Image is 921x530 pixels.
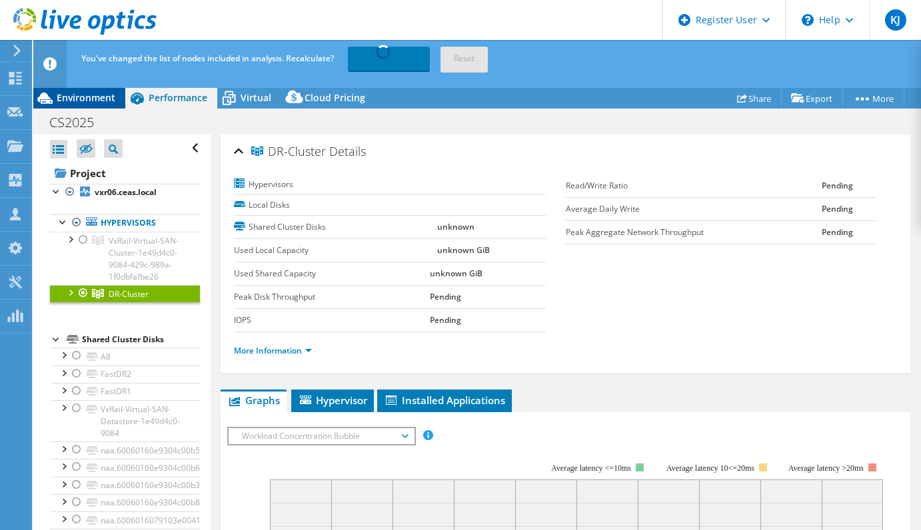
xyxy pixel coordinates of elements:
label: Used Shared Capacity [234,267,429,280]
span: Performance [149,91,207,104]
label: Peak Disk Throughput [234,290,429,304]
span: Environment [57,91,115,104]
a: Export [781,88,843,109]
label: Peak Aggregate Network Throughput [566,226,822,239]
b: Pending [822,180,853,191]
b: vxr06.ceas.local [95,186,157,198]
a: Hypervisors [50,214,200,232]
label: Shared Cluster Disks [234,220,437,234]
a: More Information [234,345,312,356]
svg: \n [802,14,814,26]
b: Pending [430,314,461,326]
span: VxRail-Virtual-SAN-Cluster-1e49d4c0-9084-429c-989a-1f0dbfafbe26 [109,235,179,282]
a: VxRail-Virtual-SAN-Datastore-1e49d4c0-9084 [50,400,200,441]
label: Used Local Capacity [234,244,437,257]
label: Read/Write Ratio [566,179,822,192]
b: unknown [437,221,474,232]
span: You've changed the list of nodes included in analysis. Recalculate? [81,53,334,64]
b: unknown GiB [430,268,482,279]
span: KJ [885,9,906,31]
a: vxr06.ceas.local [50,184,200,201]
text: Average latency >20ms [788,463,864,473]
span: Cloud Pricing [305,91,365,104]
a: FastDR1 [50,383,200,400]
a: More [842,88,904,109]
label: IOPS [234,314,429,327]
span: Installed Applications [384,394,505,407]
a: naa.6006016079103e0041db9f62f651eb11 [50,511,200,529]
div: Shared Cluster Disks [82,332,200,348]
b: unknown GiB [437,244,490,256]
tspan: Average latency <=10ms [551,463,631,473]
a: naa.60060160e9304c00b5ae845c676543fd [50,441,200,459]
span: DR-Cluster [251,145,326,158]
b: Pending [822,203,853,214]
a: VxRail-Virtual-SAN-Cluster-1e49d4c0-9084-429c-989a-1f0dbfafbe26 [50,232,200,285]
label: Average Daily Write [566,202,822,216]
label: Local Disks [234,198,437,212]
span: Virtual [241,91,271,104]
a: naa.60060160e9304c00b3ae845c113a6b25 [50,477,200,494]
b: Pending [822,226,853,238]
span: DR-Cluster [109,288,149,300]
span: Graphs [227,394,280,407]
tspan: Average latency 10<=20ms [666,463,754,473]
a: FastDR2 [50,366,200,383]
a: DR-Cluster [50,285,200,302]
b: Pending [430,291,461,302]
a: A8 [50,348,200,365]
a: naa.60060160e9304c00b8ae845c3fb0f773 [50,494,200,511]
h1: CS2025 [43,115,115,130]
span: Workload Concentration Bubble [235,428,407,444]
a: naa.60060160e9304c00b6ae845c7bc98eab [50,459,200,476]
a: Share [727,88,782,109]
a: Project [50,162,200,184]
span: Details [329,143,366,159]
label: Hypervisors [234,178,437,191]
a: Recalculating... [348,47,430,71]
span: Hypervisor [298,394,367,407]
